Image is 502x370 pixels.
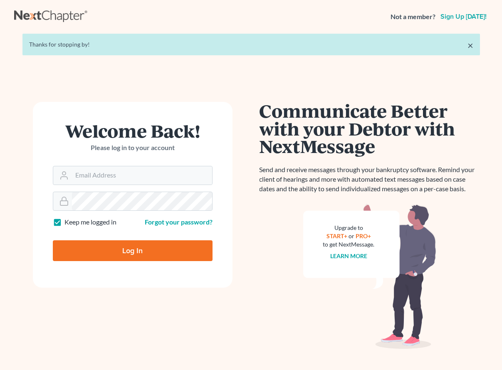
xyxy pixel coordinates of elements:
[326,232,347,239] a: START+
[72,166,212,185] input: Email Address
[29,40,473,49] div: Thanks for stopping by!
[53,122,213,140] h1: Welcome Back!
[303,204,436,349] img: nextmessage_bg-59042aed3d76b12b5cd301f8e5b87938c9018125f34e5fa2b7a6b67550977c72.svg
[323,240,375,249] div: to get NextMessage.
[260,165,480,194] p: Send and receive messages through your bankruptcy software. Remind your client of hearings and mo...
[53,143,213,153] p: Please log in to your account
[53,240,213,261] input: Log In
[323,224,375,232] div: Upgrade to
[356,232,371,239] a: PRO+
[145,218,213,226] a: Forgot your password?
[467,40,473,50] a: ×
[349,232,354,239] span: or
[391,12,435,22] strong: Not a member?
[330,252,367,259] a: Learn more
[260,102,480,155] h1: Communicate Better with your Debtor with NextMessage
[439,13,488,20] a: Sign up [DATE]!
[64,217,116,227] label: Keep me logged in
